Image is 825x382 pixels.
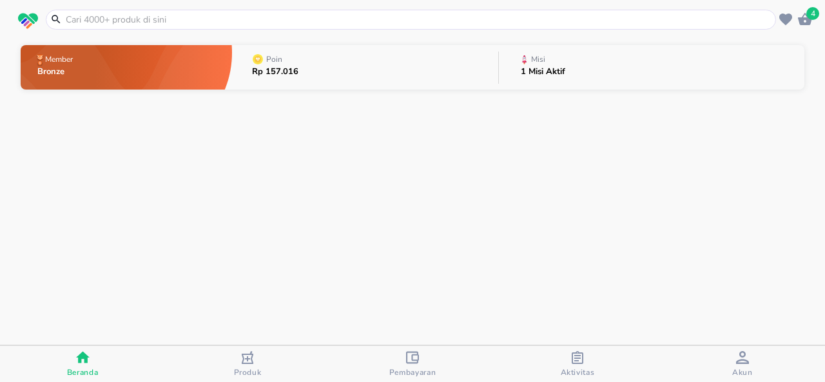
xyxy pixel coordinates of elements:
button: Pembayaran [330,346,495,382]
button: 4 [795,10,815,29]
button: Akun [660,346,825,382]
span: Beranda [67,367,99,377]
img: logo_swiperx_s.bd005f3b.svg [18,13,38,30]
p: Bronze [37,68,75,76]
span: Akun [732,367,753,377]
span: 4 [806,7,819,20]
span: Aktivitas [561,367,595,377]
p: Poin [266,55,282,63]
span: Pembayaran [389,367,436,377]
p: Rp 157.016 [252,68,298,76]
p: 1 Misi Aktif [521,68,565,76]
p: Misi [531,55,545,63]
button: Aktivitas [495,346,660,382]
span: Produk [234,367,262,377]
button: PoinRp 157.016 [232,42,498,93]
button: Produk [165,346,330,382]
p: Member [45,55,73,63]
button: MemberBronze [21,42,232,93]
input: Cari 4000+ produk di sini [64,13,773,26]
button: Misi1 Misi Aktif [499,42,804,93]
